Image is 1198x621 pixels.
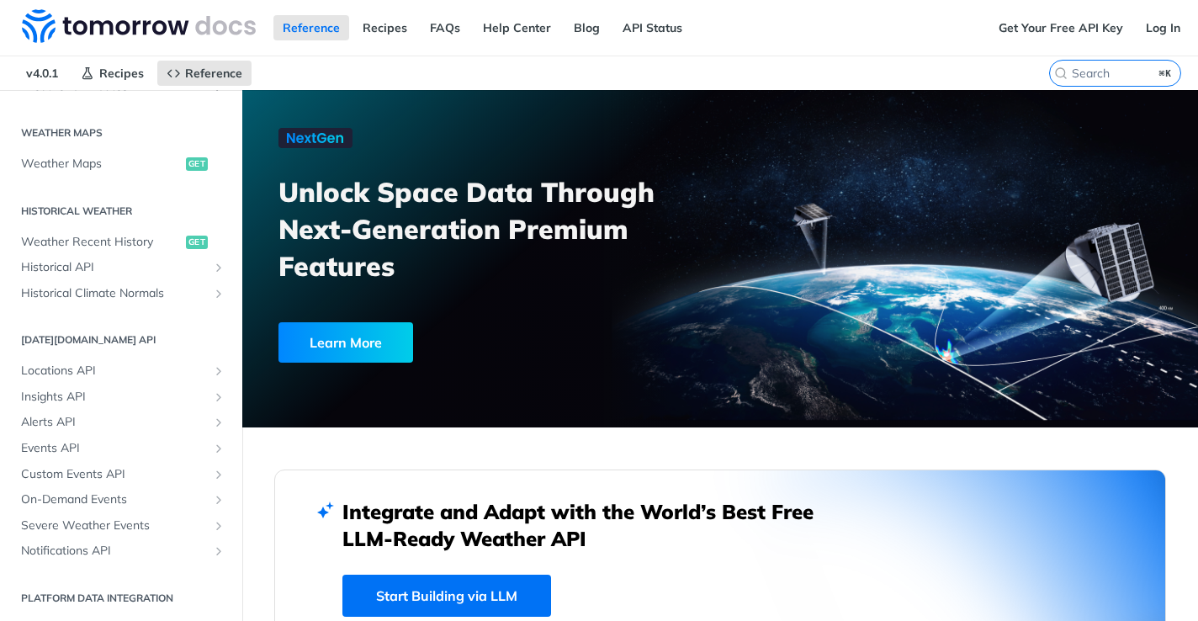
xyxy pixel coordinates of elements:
[212,519,225,533] button: Show subpages for Severe Weather Events
[212,416,225,429] button: Show subpages for Alerts API
[13,591,230,606] h2: Platform DATA integration
[13,462,230,487] a: Custom Events APIShow subpages for Custom Events API
[13,255,230,280] a: Historical APIShow subpages for Historical API
[342,498,839,552] h2: Integrate and Adapt with the World’s Best Free LLM-Ready Weather API
[21,414,208,431] span: Alerts API
[13,410,230,435] a: Alerts APIShow subpages for Alerts API
[212,544,225,558] button: Show subpages for Notifications API
[13,332,230,348] h2: [DATE][DOMAIN_NAME] API
[1054,66,1068,80] svg: Search
[278,322,413,363] div: Learn More
[13,281,230,306] a: Historical Climate NormalsShow subpages for Historical Climate Normals
[421,15,469,40] a: FAQs
[212,261,225,274] button: Show subpages for Historical API
[21,156,182,172] span: Weather Maps
[157,61,252,86] a: Reference
[13,487,230,512] a: On-Demand EventsShow subpages for On-Demand Events
[21,517,208,534] span: Severe Weather Events
[353,15,416,40] a: Recipes
[21,440,208,457] span: Events API
[212,364,225,378] button: Show subpages for Locations API
[21,259,208,276] span: Historical API
[212,287,225,300] button: Show subpages for Historical Climate Normals
[565,15,609,40] a: Blog
[185,66,242,81] span: Reference
[186,157,208,171] span: get
[13,151,230,177] a: Weather Mapsget
[17,61,67,86] span: v4.0.1
[22,9,256,43] img: Tomorrow.io Weather API Docs
[278,173,739,284] h3: Unlock Space Data Through Next-Generation Premium Features
[21,285,208,302] span: Historical Climate Normals
[21,491,208,508] span: On-Demand Events
[212,493,225,507] button: Show subpages for On-Demand Events
[13,358,230,384] a: Locations APIShow subpages for Locations API
[21,543,208,560] span: Notifications API
[212,390,225,404] button: Show subpages for Insights API
[273,15,349,40] a: Reference
[13,385,230,410] a: Insights APIShow subpages for Insights API
[13,125,230,141] h2: Weather Maps
[613,15,692,40] a: API Status
[21,389,208,406] span: Insights API
[99,66,144,81] span: Recipes
[1137,15,1190,40] a: Log In
[212,468,225,481] button: Show subpages for Custom Events API
[13,204,230,219] h2: Historical Weather
[13,230,230,255] a: Weather Recent Historyget
[21,363,208,379] span: Locations API
[13,513,230,539] a: Severe Weather EventsShow subpages for Severe Weather Events
[278,322,646,363] a: Learn More
[474,15,560,40] a: Help Center
[72,61,153,86] a: Recipes
[989,15,1132,40] a: Get Your Free API Key
[278,128,353,148] img: NextGen
[13,436,230,461] a: Events APIShow subpages for Events API
[21,234,182,251] span: Weather Recent History
[342,575,551,617] a: Start Building via LLM
[13,539,230,564] a: Notifications APIShow subpages for Notifications API
[186,236,208,249] span: get
[21,466,208,483] span: Custom Events API
[212,442,225,455] button: Show subpages for Events API
[1155,65,1176,82] kbd: ⌘K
